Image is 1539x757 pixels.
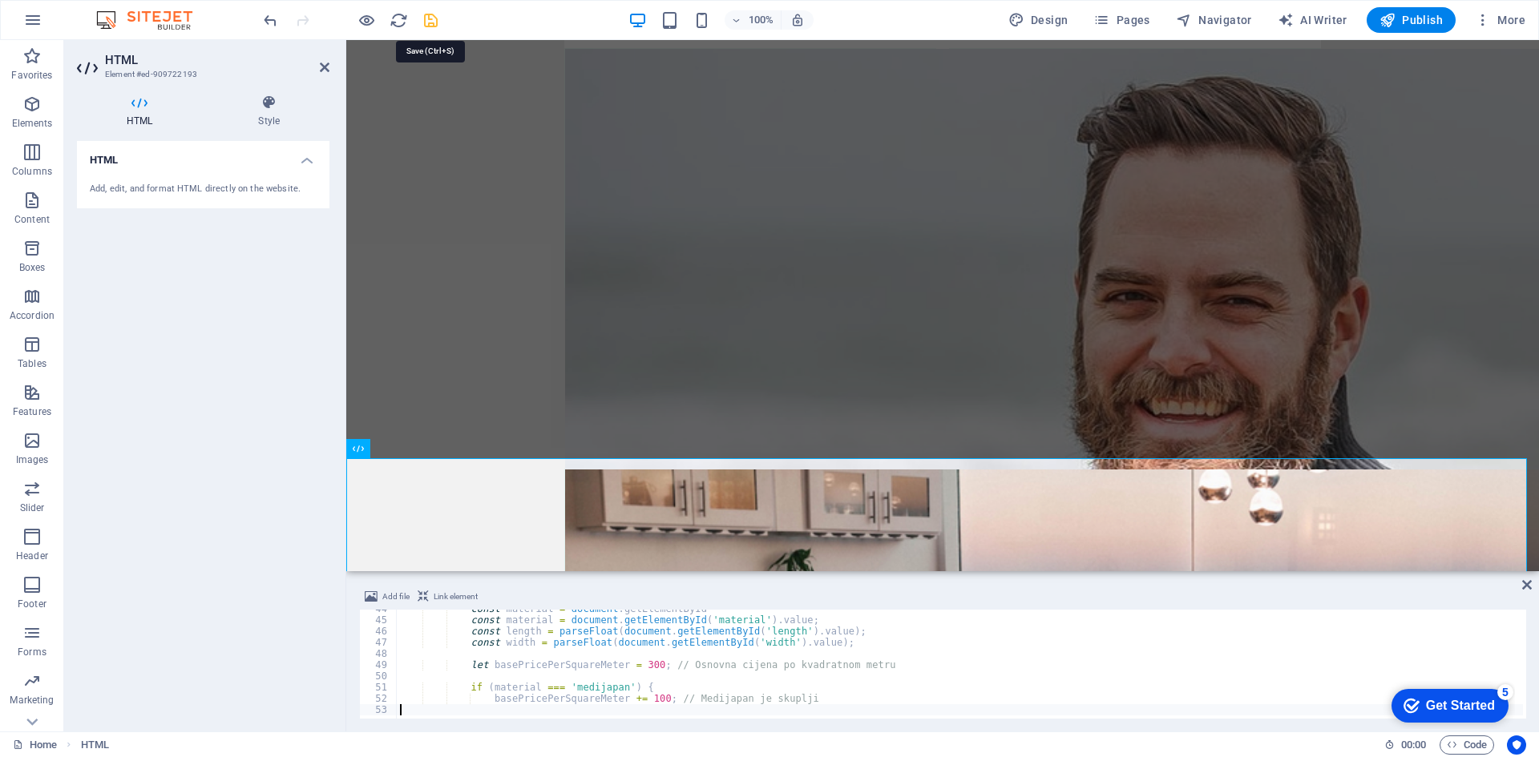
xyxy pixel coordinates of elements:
div: 49 [360,659,398,670]
span: Design [1008,12,1068,28]
span: More [1475,12,1525,28]
button: Add file [362,587,412,606]
button: Pages [1087,7,1156,33]
p: Header [16,550,48,562]
p: Favorites [11,69,52,82]
h4: HTML [77,95,208,128]
button: AI Writer [1271,7,1354,33]
div: Get Started 5 items remaining, 0% complete [13,8,130,42]
span: AI Writer [1278,12,1347,28]
div: 47 [360,637,398,648]
div: 45 [360,614,398,626]
nav: breadcrumb [81,735,109,755]
p: Tables [18,357,46,370]
span: : [1412,739,1415,751]
span: Pages [1093,12,1149,28]
div: Add, edit, and format HTML directly on the website. [90,183,317,196]
h6: 100% [749,10,774,30]
span: 00 00 [1401,735,1426,755]
a: Click to cancel selection. Double-click to open Pages [13,735,57,755]
span: Code [1447,735,1487,755]
i: On resize automatically adjust zoom level to fit chosen device. [790,13,805,27]
p: Footer [18,598,46,610]
div: Design (Ctrl+Alt+Y) [1002,7,1075,33]
span: Add file [382,587,410,606]
button: Design [1002,7,1075,33]
button: reload [389,10,408,30]
p: Columns [12,165,52,178]
i: Undo: Change HTML (Ctrl+Z) [261,11,280,30]
h4: Style [208,95,329,128]
p: Marketing [10,694,54,707]
h6: Session time [1384,735,1427,755]
button: More [1468,7,1532,33]
p: Accordion [10,309,55,322]
span: Click to select. Double-click to edit [81,735,109,755]
div: Get Started [47,18,116,32]
p: Images [16,453,49,466]
p: Elements [12,117,53,130]
div: 51 [360,682,398,693]
button: 100% [725,10,782,30]
div: 48 [360,648,398,659]
div: 50 [360,670,398,682]
button: Usercentrics [1507,735,1526,755]
h3: Element #ed-909722193 [105,67,297,82]
button: Publish [1367,7,1456,33]
p: Forms [18,646,46,658]
span: Navigator [1176,12,1252,28]
p: Slider [20,501,45,514]
button: Navigator [1169,7,1258,33]
div: 5 [119,3,135,19]
button: Code [1440,735,1494,755]
button: save [421,10,440,30]
span: Link element [434,587,478,606]
div: 53 [360,704,398,715]
div: 46 [360,626,398,637]
p: Boxes [19,261,46,274]
button: Link element [415,587,480,606]
button: Click here to leave preview mode and continue editing [357,10,376,30]
h4: HTML [77,141,329,170]
img: Editor Logo [92,10,212,30]
h2: HTML [105,53,329,67]
button: undo [261,10,280,30]
p: Features [13,405,51,418]
div: 52 [360,693,398,704]
p: Content [14,213,50,226]
span: Publish [1379,12,1443,28]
